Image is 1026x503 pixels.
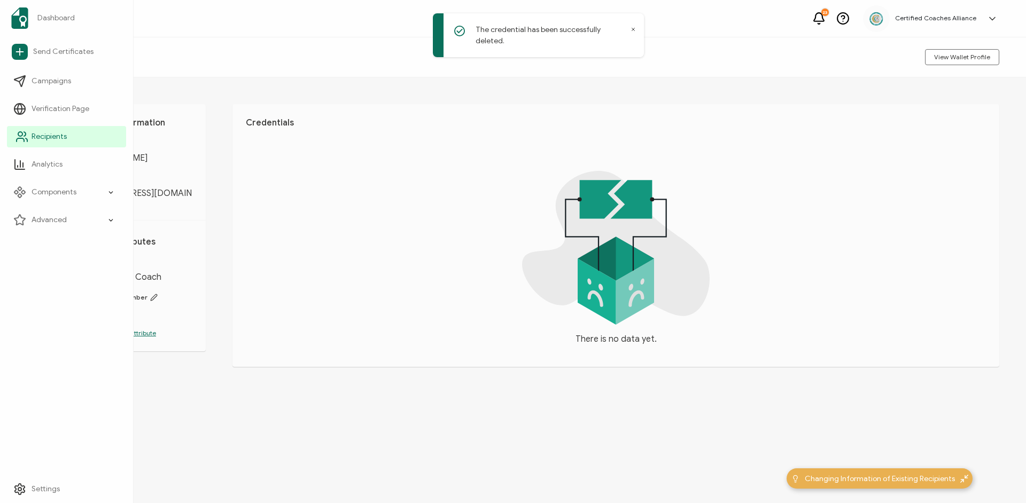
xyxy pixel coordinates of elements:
[80,174,192,183] span: E-MAIL:
[895,14,976,22] h5: Certified Coaches Alliance
[80,328,192,338] p: Add another attribute
[80,117,192,128] h1: Personal Information
[32,104,89,114] span: Verification Page
[32,215,67,225] span: Advanced
[32,131,67,142] span: Recipients
[32,76,71,87] span: Campaigns
[7,154,126,175] a: Analytics
[80,307,192,318] span: SC957756
[80,293,192,302] span: Certification Number
[11,7,28,29] img: sertifier-logomark-colored.svg
[80,188,192,209] span: [EMAIL_ADDRESS][DOMAIN_NAME]
[7,98,126,120] a: Verification Page
[476,24,628,46] p: The credential has been successfully deleted.
[7,478,126,500] a: Settings
[7,126,126,147] a: Recipients
[80,272,192,282] span: Certified LIFE Coach
[80,153,192,163] span: [PERSON_NAME]
[32,484,60,494] span: Settings
[973,452,1026,503] iframe: Chat Widget
[33,46,94,57] span: Send Certificates
[868,11,884,27] img: 2aa27aa7-df99-43f9-bc54-4d90c804c2bd.png
[7,40,126,64] a: Send Certificates
[80,258,192,266] span: Designation
[925,49,999,65] button: View Wallet Profile
[246,117,986,128] h1: Credentials
[80,237,192,247] h1: Custom Attributes
[576,333,657,345] span: There is no data yet.
[805,473,955,484] span: Changing Information of Existing Recipients
[32,159,63,170] span: Analytics
[32,187,76,198] span: Components
[80,139,192,147] span: FULL NAME:
[7,3,126,33] a: Dashboard
[37,13,75,23] span: Dashboard
[934,54,990,60] span: View Wallet Profile
[821,9,829,16] div: 23
[960,475,968,483] img: minimize-icon.svg
[522,171,710,325] img: nodata.svg
[7,70,126,92] a: Campaigns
